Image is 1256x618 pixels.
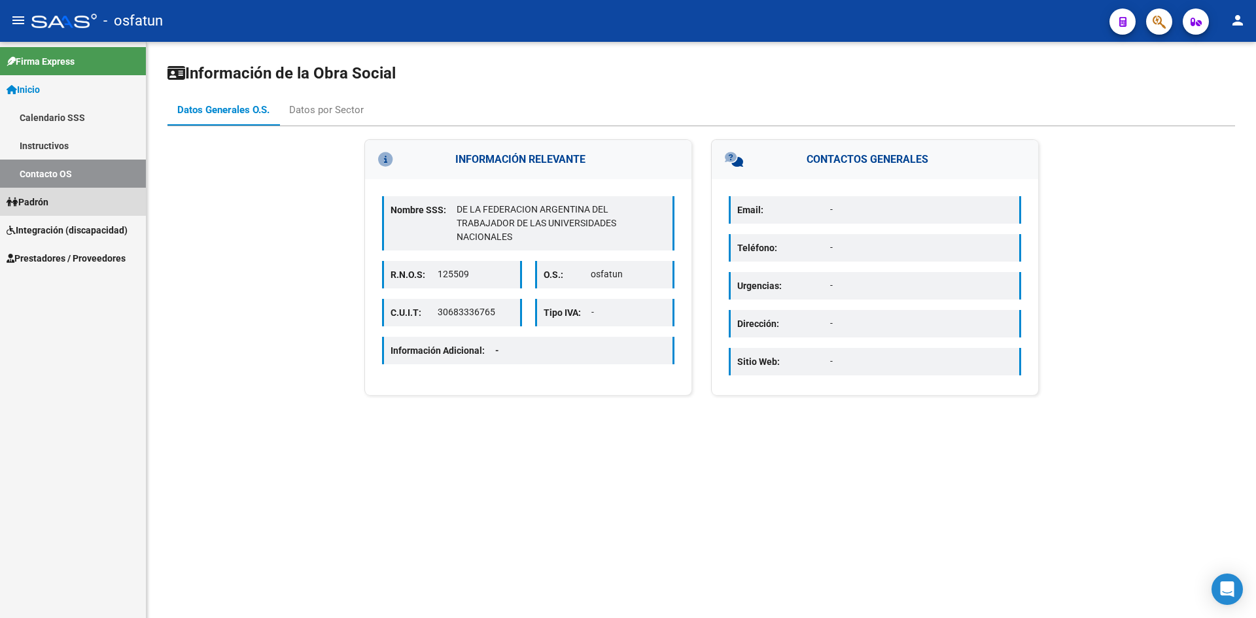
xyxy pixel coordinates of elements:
[712,140,1038,179] h3: CONTACTOS GENERALES
[737,354,830,369] p: Sitio Web:
[737,317,830,331] p: Dirección:
[830,354,1013,368] p: -
[177,103,270,117] div: Datos Generales O.S.
[7,223,128,237] span: Integración (discapacidad)
[7,82,40,97] span: Inicio
[167,63,1235,84] h1: Información de la Obra Social
[10,12,26,28] mat-icon: menu
[391,305,438,320] p: C.U.I.T:
[438,267,513,281] p: 125509
[830,279,1013,292] p: -
[1230,12,1246,28] mat-icon: person
[7,54,75,69] span: Firma Express
[830,317,1013,330] p: -
[737,279,830,293] p: Urgencias:
[391,267,438,282] p: R.N.O.S:
[1212,574,1243,605] div: Open Intercom Messenger
[737,203,830,217] p: Email:
[103,7,163,35] span: - osfatun
[591,267,666,281] p: osfatun
[7,251,126,266] span: Prestadores / Proveedores
[830,203,1013,216] p: -
[830,241,1013,254] p: -
[438,305,513,319] p: 30683336765
[391,203,457,217] p: Nombre SSS:
[591,305,667,319] p: -
[7,195,48,209] span: Padrón
[495,345,499,356] span: -
[365,140,691,179] h3: INFORMACIÓN RELEVANTE
[391,343,510,358] p: Información Adicional:
[457,203,666,244] p: DE LA FEDERACION ARGENTINA DEL TRABAJADOR DE LAS UNIVERSIDADES NACIONALES
[289,103,364,117] div: Datos por Sector
[544,267,591,282] p: O.S.:
[737,241,830,255] p: Teléfono:
[544,305,591,320] p: Tipo IVA:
